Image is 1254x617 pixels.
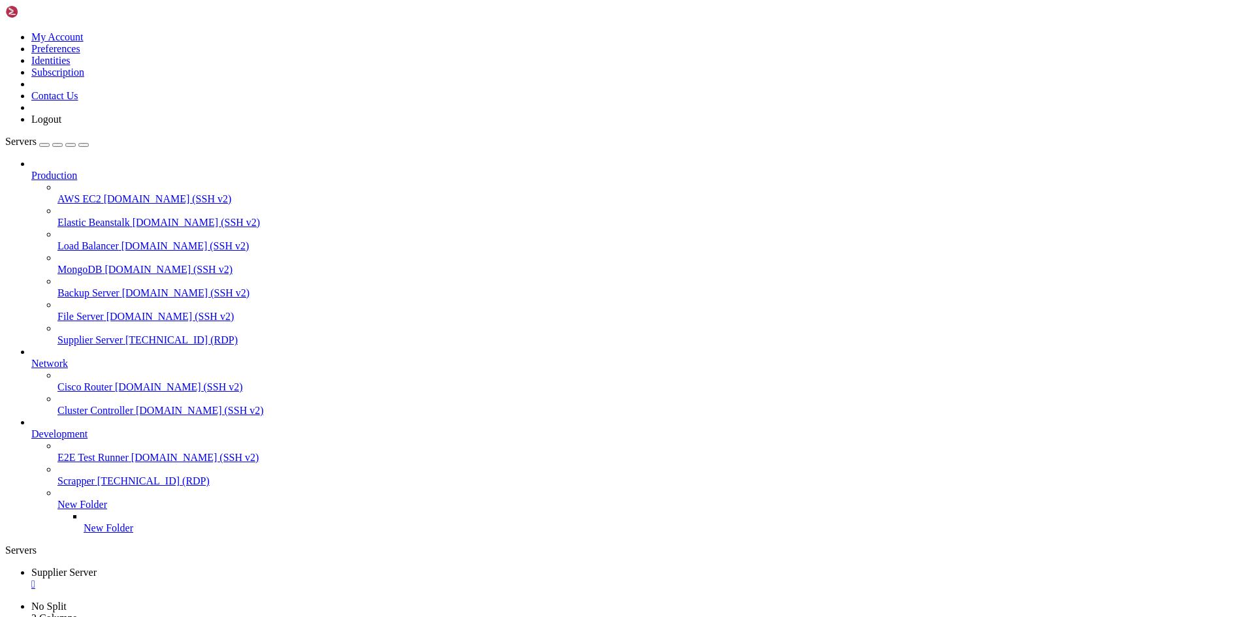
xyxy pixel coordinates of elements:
span: AWS EC2 [57,193,101,204]
a: Cisco Router [DOMAIN_NAME] (SSH v2) [57,381,1249,393]
li: Cluster Controller [DOMAIN_NAME] (SSH v2) [57,393,1249,417]
span: File Server [57,311,104,322]
li: New Folder [57,487,1249,534]
a: New Folder [57,499,1249,511]
a: Preferences [31,43,80,54]
li: Backup Server [DOMAIN_NAME] (SSH v2) [57,276,1249,299]
span: [TECHNICAL_ID] (RDP) [125,334,238,345]
a: E2E Test Runner [DOMAIN_NAME] (SSH v2) [57,452,1249,464]
a: Contact Us [31,90,78,101]
a: MongoDB [DOMAIN_NAME] (SSH v2) [57,264,1249,276]
a: Cluster Controller [DOMAIN_NAME] (SSH v2) [57,405,1249,417]
a: No Split [31,601,67,612]
a: My Account [31,31,84,42]
span: [DOMAIN_NAME] (SSH v2) [115,381,243,392]
span: [DOMAIN_NAME] (SSH v2) [121,240,249,251]
span: New Folder [57,499,107,510]
span: [DOMAIN_NAME] (SSH v2) [106,311,234,322]
span: MongoDB [57,264,102,275]
li: MongoDB [DOMAIN_NAME] (SSH v2) [57,252,1249,276]
li: Scrapper [TECHNICAL_ID] (RDP) [57,464,1249,487]
a: Backup Server [DOMAIN_NAME] (SSH v2) [57,287,1249,299]
span: E2E Test Runner [57,452,129,463]
span: Load Balancer [57,240,119,251]
a: Identities [31,55,71,66]
li: Elastic Beanstalk [DOMAIN_NAME] (SSH v2) [57,205,1249,229]
a: Network [31,358,1249,370]
span: [DOMAIN_NAME] (SSH v2) [104,193,232,204]
span: Supplier Server [57,334,123,345]
li: File Server [DOMAIN_NAME] (SSH v2) [57,299,1249,323]
a:  [31,578,1249,590]
span: Servers [5,136,37,147]
a: Production [31,170,1249,182]
li: Load Balancer [DOMAIN_NAME] (SSH v2) [57,229,1249,252]
img: Shellngn [5,5,80,18]
a: Supplier Server [TECHNICAL_ID] (RDP) [57,334,1249,346]
a: Servers [5,136,89,147]
a: Subscription [31,67,84,78]
a: Development [31,428,1249,440]
div: Servers [5,545,1249,556]
li: E2E Test Runner [DOMAIN_NAME] (SSH v2) [57,440,1249,464]
a: Logout [31,114,61,125]
span: Network [31,358,68,369]
li: Cisco Router [DOMAIN_NAME] (SSH v2) [57,370,1249,393]
a: Scrapper [TECHNICAL_ID] (RDP) [57,475,1249,487]
span: Cisco Router [57,381,112,392]
span: Cluster Controller [57,405,133,416]
span: [DOMAIN_NAME] (SSH v2) [131,452,259,463]
span: Scrapper [57,475,95,486]
a: New Folder [84,522,1249,534]
a: File Server [DOMAIN_NAME] (SSH v2) [57,311,1249,323]
span: Elastic Beanstalk [57,217,130,228]
a: AWS EC2 [DOMAIN_NAME] (SSH v2) [57,193,1249,205]
li: Network [31,346,1249,417]
span: Development [31,428,88,439]
li: AWS EC2 [DOMAIN_NAME] (SSH v2) [57,182,1249,205]
span: Backup Server [57,287,120,298]
li: Production [31,158,1249,346]
a: Load Balancer [DOMAIN_NAME] (SSH v2) [57,240,1249,252]
span: Production [31,170,77,181]
li: New Folder [84,511,1249,534]
span: New Folder [84,522,133,533]
span: Supplier Server [31,567,97,578]
span: [DOMAIN_NAME] (SSH v2) [136,405,264,416]
a: Supplier Server [31,567,1249,590]
li: Development [31,417,1249,534]
li: Supplier Server [TECHNICAL_ID] (RDP) [57,323,1249,346]
span: [DOMAIN_NAME] (SSH v2) [133,217,261,228]
a: Elastic Beanstalk [DOMAIN_NAME] (SSH v2) [57,217,1249,229]
span: [DOMAIN_NAME] (SSH v2) [122,287,250,298]
span: [TECHNICAL_ID] (RDP) [97,475,210,486]
span: [DOMAIN_NAME] (SSH v2) [104,264,233,275]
